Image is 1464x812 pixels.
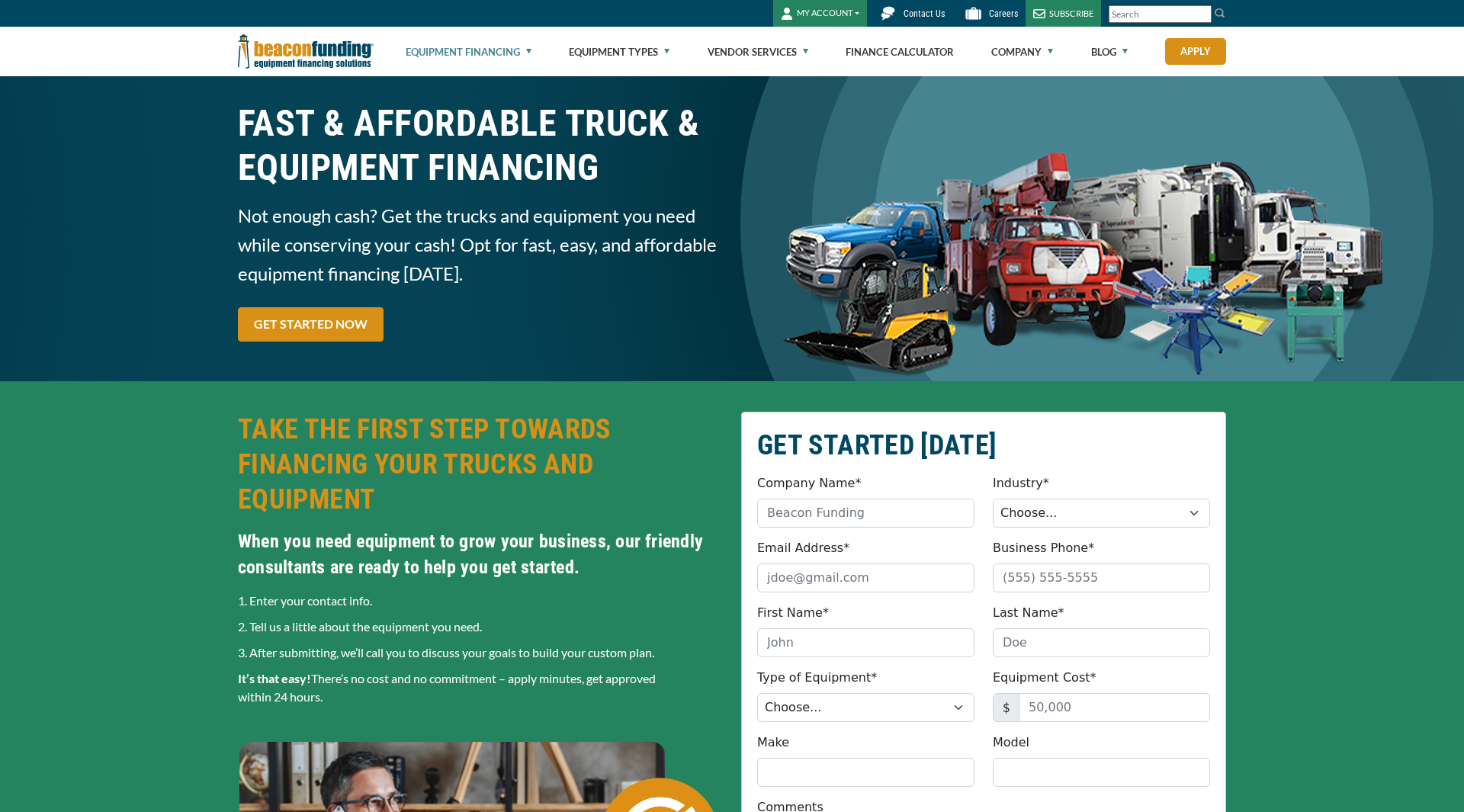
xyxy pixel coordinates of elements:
a: GET STARTED NOW [238,307,384,342]
p: There’s no cost and no commitment – apply minutes, get approved within 24 hours. [238,669,723,706]
a: Finance Calculator [846,27,954,76]
a: Blog [1091,27,1128,76]
label: Company Name* [757,474,861,493]
a: Apply [1165,38,1226,65]
label: Model [993,733,1029,752]
a: Vendor Services [708,27,808,76]
label: First Name* [757,604,829,622]
strong: It’s that easy! [238,671,311,685]
label: Email Address* [757,539,849,557]
p: 2. Tell us a little about the equipment you need. [238,618,723,636]
input: (555) 555-5555 [993,563,1210,592]
img: Search [1214,7,1226,19]
input: 50,000 [1019,693,1210,722]
input: Doe [993,628,1210,657]
label: Equipment Cost* [993,669,1096,687]
input: Beacon Funding [757,499,974,528]
label: Last Name* [993,604,1064,622]
h2: TAKE THE FIRST STEP TOWARDS FINANCING YOUR TRUCKS AND EQUIPMENT [238,412,723,517]
span: EQUIPMENT FINANCING [238,146,723,190]
label: Business Phone* [993,539,1094,557]
input: Search [1109,5,1212,23]
span: $ [993,693,1019,722]
label: Industry* [993,474,1049,493]
h2: GET STARTED [DATE] [757,428,1210,463]
input: jdoe@gmail.com [757,563,974,592]
a: Equipment Types [569,27,669,76]
p: 3. After submitting, we’ll call you to discuss your goals to build your custom plan. [238,644,723,662]
label: Make [757,733,789,752]
span: Not enough cash? Get the trucks and equipment you need while conserving your cash! Opt for fast, ... [238,201,723,288]
h1: FAST & AFFORDABLE TRUCK & [238,101,723,190]
span: Contact Us [904,8,945,19]
a: Clear search text [1196,8,1208,21]
label: Type of Equipment* [757,669,877,687]
a: Company [991,27,1053,76]
a: Equipment Financing [406,27,531,76]
p: 1. Enter your contact info. [238,592,723,610]
span: Careers [989,8,1018,19]
input: John [757,628,974,657]
img: Beacon Funding Corporation logo [238,27,374,76]
h4: When you need equipment to grow your business, our friendly consultants are ready to help you get... [238,528,723,580]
